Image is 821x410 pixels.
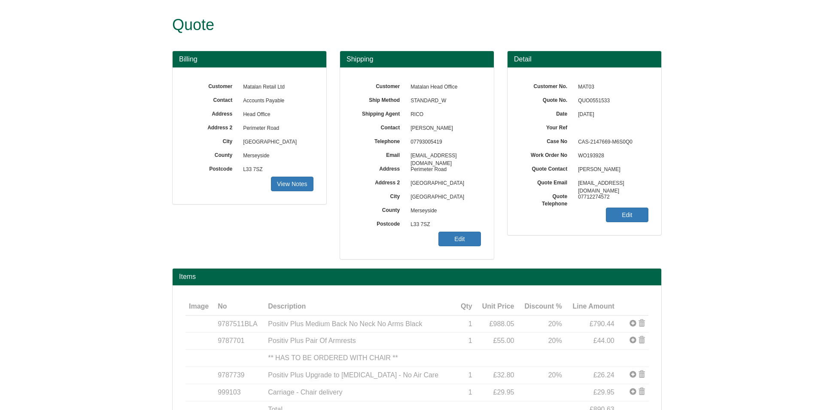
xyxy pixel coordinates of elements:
span: [PERSON_NAME] [406,122,481,135]
label: Date [520,108,574,118]
span: CAS-2147669-M6S0Q0 [574,135,648,149]
span: [EMAIL_ADDRESS][DOMAIN_NAME] [406,149,481,163]
label: Ship Method [353,94,406,104]
span: [GEOGRAPHIC_DATA] [406,190,481,204]
label: Your Ref [520,122,574,132]
label: Customer [185,80,239,90]
span: [EMAIL_ADDRESS][DOMAIN_NAME] [574,177,648,190]
label: Customer [353,80,406,90]
span: £29.95 [593,389,614,396]
label: City [185,135,239,145]
span: Head Office [239,108,313,122]
span: Perimeter Road [406,163,481,177]
span: 20% [548,320,562,327]
span: 20% [548,371,562,379]
a: Edit [438,232,481,246]
label: Postcode [353,218,406,228]
label: County [353,204,406,214]
span: Positiv Plus Upgrade to [MEDICAL_DATA] - No Air Care [268,371,438,379]
span: £32.80 [493,371,514,379]
label: Shipping Agent [353,108,406,118]
h3: Billing [179,55,320,63]
th: Image [185,298,214,315]
span: £988.05 [490,320,514,327]
h2: Items [179,273,655,281]
th: No [214,298,265,315]
label: County [185,149,239,159]
label: Postcode [185,163,239,173]
span: WO193928 [578,153,604,159]
a: View Notes [271,177,313,191]
h1: Quote [172,16,629,34]
td: 9787701 [214,333,265,350]
label: Contact [353,122,406,132]
label: Work Order No [520,149,574,159]
label: Quote Email [520,177,574,187]
label: Address [185,108,239,118]
label: City [353,190,406,200]
span: [GEOGRAPHIC_DATA] [239,135,313,149]
span: £29.95 [493,389,514,396]
span: Positiv Plus Pair Of Armrests [268,337,356,344]
label: Quote No. [520,94,574,104]
label: Address [353,163,406,173]
span: Accounts Payable [239,94,313,108]
th: Line Amount [566,298,618,315]
h3: Detail [514,55,655,63]
label: Address 2 [185,122,239,132]
span: MAT03 [574,80,648,94]
span: Matalan Head Office [406,80,481,94]
span: £44.00 [593,337,614,344]
span: 1 [468,371,472,379]
span: 07793005419 [406,135,481,149]
span: 1 [468,320,472,327]
span: Carriage - Chair delivery [268,389,342,396]
th: Qty [456,298,476,315]
label: Contact [185,94,239,104]
span: [DATE] [574,108,648,122]
label: Telephone [353,135,406,145]
span: ** HAS TO BE ORDERED WITH CHAIR ** [268,354,398,361]
span: 07712274572 [574,190,648,204]
span: Perimeter Road [239,122,313,135]
span: Merseyside [239,149,313,163]
span: STANDARD_W [406,94,481,108]
span: 1 [468,389,472,396]
span: £26.24 [593,371,614,379]
label: Quote Contact [520,163,574,173]
span: 1 [468,337,472,344]
span: 20% [548,337,562,344]
label: Customer No. [520,80,574,90]
a: Edit [606,208,648,222]
td: 9787739 [214,367,265,384]
label: Email [353,149,406,159]
label: Case No [520,135,574,145]
th: Discount % [517,298,565,315]
span: Matalan Retail Ltd [239,80,313,94]
span: RICO [406,108,481,122]
span: L33 7SZ [406,218,481,232]
th: Unit Price [476,298,518,315]
h3: Shipping [347,55,487,63]
span: £55.00 [493,337,514,344]
span: [PERSON_NAME] [574,163,648,177]
td: 999103 [214,384,265,401]
label: Address 2 [353,177,406,187]
span: £790.44 [590,320,614,327]
span: [GEOGRAPHIC_DATA] [406,177,481,190]
span: Positiv Plus Medium Back No Neck No Arms Black [268,320,422,327]
span: L33 7SZ [239,163,313,177]
label: Quote Telephone [520,190,574,208]
td: 9787511BLA [214,315,265,333]
th: Description [265,298,456,315]
span: Merseyside [406,204,481,218]
span: QUO0551533 [574,94,648,108]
